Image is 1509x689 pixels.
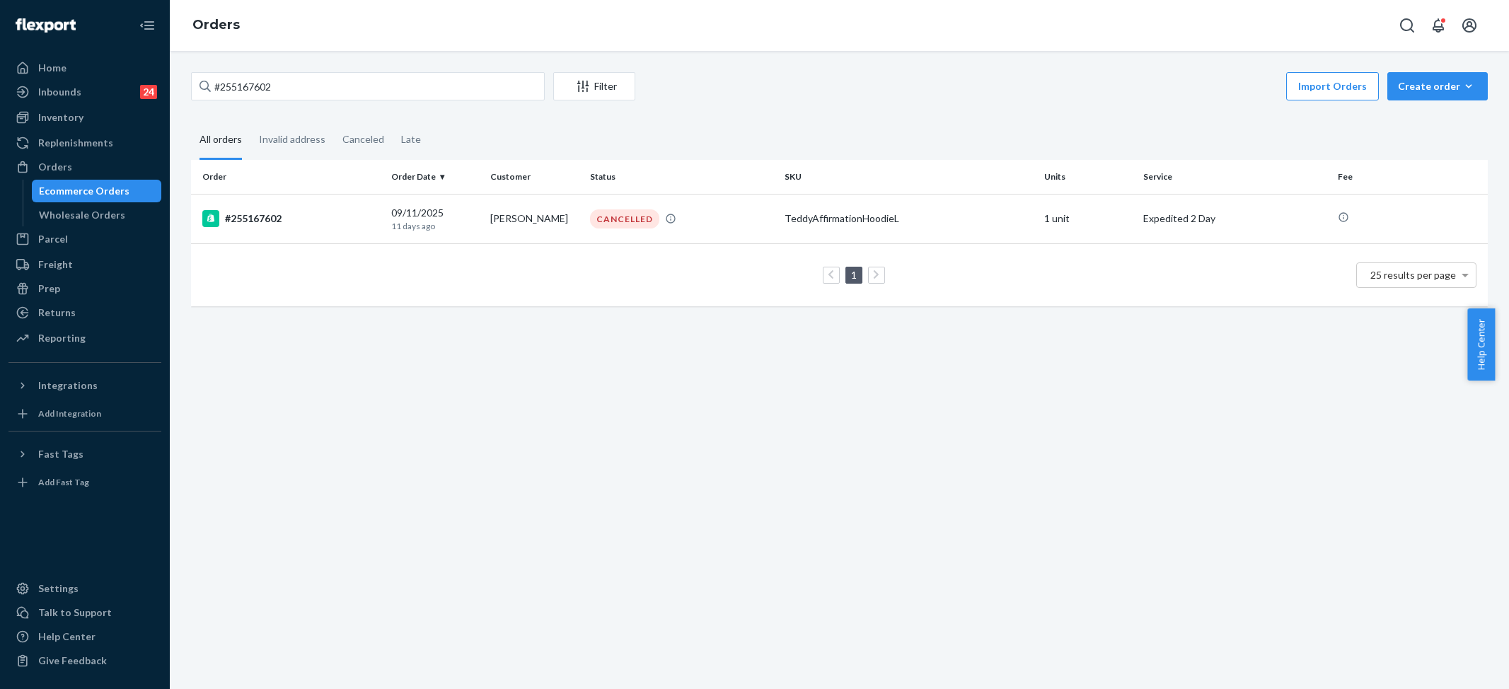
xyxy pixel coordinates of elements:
[38,654,107,668] div: Give Feedback
[191,160,386,194] th: Order
[39,208,125,222] div: Wholesale Orders
[38,257,73,272] div: Freight
[38,581,79,596] div: Settings
[401,121,421,158] div: Late
[38,606,112,620] div: Talk to Support
[181,5,251,46] ol: breadcrumbs
[1039,160,1138,194] th: Units
[192,17,240,33] a: Orders
[8,374,161,397] button: Integrations
[38,476,89,488] div: Add Fast Tag
[38,407,101,419] div: Add Integration
[779,160,1039,194] th: SKU
[485,194,584,243] td: [PERSON_NAME]
[391,220,480,232] p: 11 days ago
[38,306,76,320] div: Returns
[1393,11,1421,40] button: Open Search Box
[38,85,81,99] div: Inbounds
[1424,11,1452,40] button: Open notifications
[8,81,161,103] a: Inbounds24
[8,132,161,154] a: Replenishments
[1387,72,1488,100] button: Create order
[785,212,1033,226] div: TeddyAffirmationHoodieL
[8,228,161,250] a: Parcel
[16,18,76,33] img: Flexport logo
[490,170,579,183] div: Customer
[1138,160,1332,194] th: Service
[38,160,72,174] div: Orders
[38,232,68,246] div: Parcel
[38,630,96,644] div: Help Center
[8,649,161,672] button: Give Feedback
[848,269,860,281] a: Page 1 is your current page
[342,121,384,158] div: Canceled
[1370,269,1456,281] span: 25 results per page
[259,121,325,158] div: Invalid address
[8,471,161,494] a: Add Fast Tag
[8,156,161,178] a: Orders
[38,136,113,150] div: Replenishments
[8,57,161,79] a: Home
[386,160,485,194] th: Order Date
[140,85,157,99] div: 24
[38,378,98,393] div: Integrations
[553,72,635,100] button: Filter
[391,206,480,232] div: 09/11/2025
[584,160,779,194] th: Status
[38,110,83,125] div: Inventory
[191,72,545,100] input: Search orders
[1419,647,1495,682] iframe: Opens a widget where you can chat to one of our agents
[1332,160,1488,194] th: Fee
[8,577,161,600] a: Settings
[1455,11,1484,40] button: Open account menu
[38,61,67,75] div: Home
[8,625,161,648] a: Help Center
[1398,79,1477,93] div: Create order
[200,121,242,160] div: All orders
[1039,194,1138,243] td: 1 unit
[38,331,86,345] div: Reporting
[8,277,161,300] a: Prep
[1286,72,1379,100] button: Import Orders
[8,301,161,324] a: Returns
[133,11,161,40] button: Close Navigation
[39,184,129,198] div: Ecommerce Orders
[1143,212,1326,226] p: Expedited 2 Day
[8,403,161,425] a: Add Integration
[202,210,380,227] div: #255167602
[590,209,659,228] div: CANCELLED
[8,443,161,465] button: Fast Tags
[38,282,60,296] div: Prep
[8,106,161,129] a: Inventory
[8,253,161,276] a: Freight
[32,180,162,202] a: Ecommerce Orders
[8,601,161,624] button: Talk to Support
[8,327,161,349] a: Reporting
[32,204,162,226] a: Wholesale Orders
[38,447,83,461] div: Fast Tags
[554,79,635,93] div: Filter
[1467,308,1495,381] button: Help Center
